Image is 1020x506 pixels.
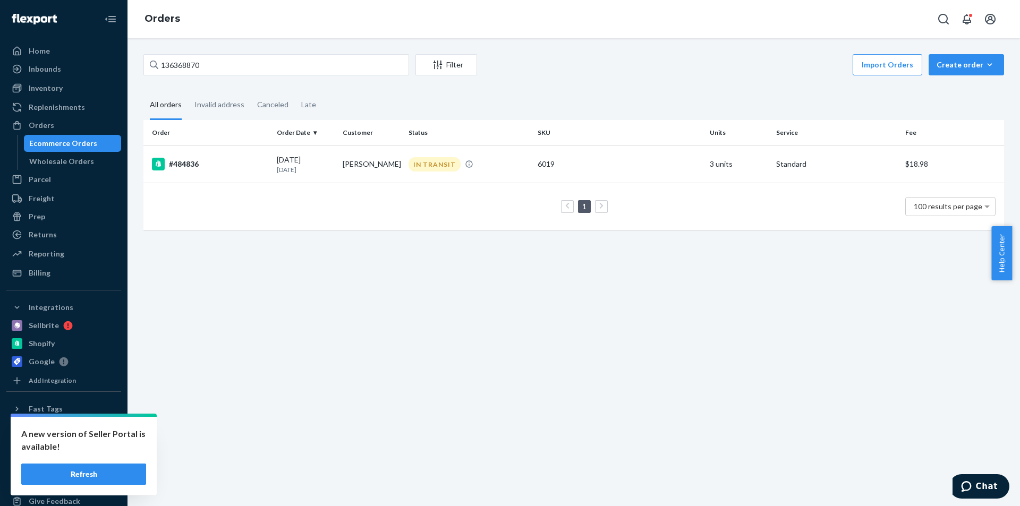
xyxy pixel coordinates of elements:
[29,83,63,93] div: Inventory
[929,54,1004,75] button: Create order
[338,145,404,183] td: [PERSON_NAME]
[6,422,121,434] a: Add Fast Tag
[29,320,59,331] div: Sellbrite
[6,374,121,387] a: Add Integration
[29,138,97,149] div: Ecommerce Orders
[301,91,316,118] div: Late
[150,91,182,120] div: All orders
[6,117,121,134] a: Orders
[776,159,897,169] p: Standard
[136,4,189,35] ol: breadcrumbs
[277,165,334,174] p: [DATE]
[29,211,45,222] div: Prep
[772,120,901,145] th: Service
[257,91,288,118] div: Canceled
[29,404,63,414] div: Fast Tags
[24,153,122,170] a: Wholesale Orders
[901,120,1004,145] th: Fee
[143,54,409,75] input: Search orders
[194,91,244,118] div: Invalid address
[6,226,121,243] a: Returns
[143,120,273,145] th: Order
[991,226,1012,280] button: Help Center
[29,102,85,113] div: Replenishments
[144,13,180,24] a: Orders
[6,42,121,59] a: Home
[152,158,268,170] div: #484836
[29,64,61,74] div: Inbounds
[29,193,55,204] div: Freight
[404,120,533,145] th: Status
[24,135,122,152] a: Ecommerce Orders
[29,156,94,167] div: Wholesale Orders
[6,353,121,370] a: Google
[6,245,121,262] a: Reporting
[6,335,121,352] a: Shopify
[415,54,477,75] button: Filter
[6,264,121,281] a: Billing
[6,299,121,316] button: Integrations
[100,8,121,30] button: Close Navigation
[705,120,771,145] th: Units
[416,59,477,70] div: Filter
[6,457,121,474] button: Talk to Support
[6,317,121,334] a: Sellbrite
[273,120,338,145] th: Order Date
[533,120,705,145] th: SKU
[21,427,146,453] p: A new version of Seller Portal is available!
[580,202,589,211] a: Page 1 is your current page
[6,400,121,417] button: Fast Tags
[29,356,55,367] div: Google
[29,248,64,259] div: Reporting
[901,145,1004,183] td: $18.98
[29,302,73,313] div: Integrations
[6,61,121,78] a: Inbounds
[853,54,922,75] button: Import Orders
[343,128,400,137] div: Customer
[937,59,996,70] div: Create order
[29,229,57,240] div: Returns
[6,99,121,116] a: Replenishments
[914,202,982,211] span: 100 results per page
[409,157,461,171] div: IN TRANSIT
[21,464,146,485] button: Refresh
[538,159,701,169] div: 6019
[29,120,54,131] div: Orders
[705,145,771,183] td: 3 units
[980,8,1001,30] button: Open account menu
[29,174,51,185] div: Parcel
[29,268,50,278] div: Billing
[29,338,55,349] div: Shopify
[29,376,76,385] div: Add Integration
[6,190,121,207] a: Freight
[6,208,121,225] a: Prep
[933,8,954,30] button: Open Search Box
[29,46,50,56] div: Home
[6,80,121,97] a: Inventory
[12,14,57,24] img: Flexport logo
[956,8,977,30] button: Open notifications
[6,171,121,188] a: Parcel
[6,475,121,492] a: Help Center
[277,155,334,174] div: [DATE]
[953,474,1009,501] iframe: Opens a widget where you can chat to one of our agents
[6,439,121,456] a: Settings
